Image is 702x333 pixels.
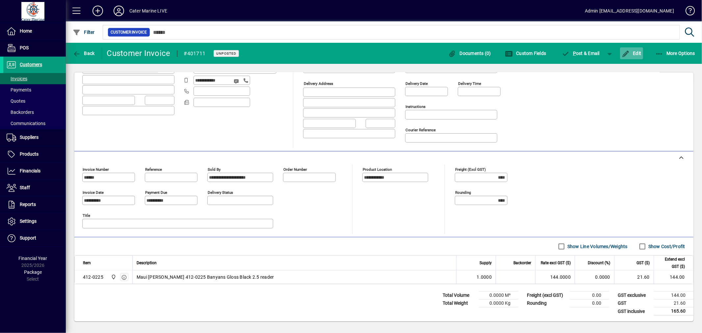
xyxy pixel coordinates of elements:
[137,259,157,267] span: Description
[20,185,30,190] span: Staff
[216,51,236,56] span: Unposted
[3,146,66,163] a: Products
[439,299,479,307] td: Total Weight
[108,5,129,17] button: Profile
[107,48,170,59] div: Customer Invoice
[3,107,66,118] a: Backorders
[208,167,221,172] mat-label: Sold by
[614,299,654,307] td: GST
[83,259,91,267] span: Item
[3,230,66,246] a: Support
[654,270,693,284] td: 144.00
[455,190,471,195] mat-label: Rounding
[622,51,641,56] span: Edit
[575,270,614,284] td: 0.0000
[7,121,45,126] span: Communications
[655,51,695,56] span: More Options
[7,76,27,81] span: Invoices
[524,299,570,307] td: Rounding
[3,23,66,39] a: Home
[405,128,436,132] mat-label: Courier Reference
[614,292,654,299] td: GST exclusive
[3,163,66,179] a: Financials
[503,47,548,59] button: Custom Fields
[73,51,95,56] span: Back
[3,95,66,107] a: Quotes
[3,73,66,84] a: Invoices
[505,51,546,56] span: Custom Fields
[129,6,167,16] div: Cater Marine LIVE
[83,213,90,218] mat-label: Title
[111,29,147,36] span: Customer Invoice
[19,256,47,261] span: Financial Year
[637,259,650,267] span: GST ($)
[20,151,39,157] span: Products
[477,274,492,280] span: 1.0000
[66,47,102,59] app-page-header-button: Back
[3,118,66,129] a: Communications
[7,87,31,92] span: Payments
[3,129,66,146] a: Suppliers
[24,269,42,275] span: Package
[20,202,36,207] span: Reports
[83,167,109,172] mat-label: Invoice number
[7,110,34,115] span: Backorders
[588,259,610,267] span: Discount (%)
[3,180,66,196] a: Staff
[3,40,66,56] a: POS
[566,243,628,250] label: Show Line Volumes/Weights
[20,28,32,34] span: Home
[448,51,491,56] span: Documents (0)
[654,299,693,307] td: 21.60
[405,104,426,109] mat-label: Instructions
[137,274,274,280] span: Maui [PERSON_NAME] 412-0225 Banyans Gloss Black 2.5 reader
[439,292,479,299] td: Total Volume
[87,5,108,17] button: Add
[145,167,162,172] mat-label: Reference
[654,47,697,59] button: More Options
[614,270,654,284] td: 21.60
[20,135,39,140] span: Suppliers
[7,98,25,104] span: Quotes
[654,292,693,299] td: 144.00
[620,47,643,59] button: Edit
[3,84,66,95] a: Payments
[658,256,685,270] span: Extend excl GST ($)
[614,307,654,316] td: GST inclusive
[145,190,167,195] mat-label: Payment due
[480,259,492,267] span: Supply
[20,218,37,224] span: Settings
[83,274,103,280] div: 412-0225
[283,167,307,172] mat-label: Order number
[71,26,96,38] button: Filter
[20,168,40,173] span: Financials
[458,81,481,86] mat-label: Delivery time
[20,62,42,67] span: Customers
[570,292,609,299] td: 0.00
[585,6,674,16] div: Admin [EMAIL_ADDRESS][DOMAIN_NAME]
[3,213,66,230] a: Settings
[3,196,66,213] a: Reports
[541,259,571,267] span: Rate excl GST ($)
[363,167,392,172] mat-label: Product location
[405,81,428,86] mat-label: Delivery date
[654,307,693,316] td: 165.60
[647,243,685,250] label: Show Cost/Profit
[513,259,531,267] span: Backorder
[479,292,518,299] td: 0.0000 M³
[184,48,206,59] div: #401711
[573,51,576,56] span: P
[562,51,600,56] span: ost & Email
[73,30,95,35] span: Filter
[539,274,571,280] div: 144.0000
[681,1,694,23] a: Knowledge Base
[229,73,245,89] button: Send SMS
[455,167,486,172] mat-label: Freight (excl GST)
[479,299,518,307] td: 0.0000 Kg
[570,299,609,307] td: 0.00
[83,190,104,195] mat-label: Invoice date
[208,190,233,195] mat-label: Delivery status
[20,45,29,50] span: POS
[109,273,117,281] span: Cater Marine
[71,47,96,59] button: Back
